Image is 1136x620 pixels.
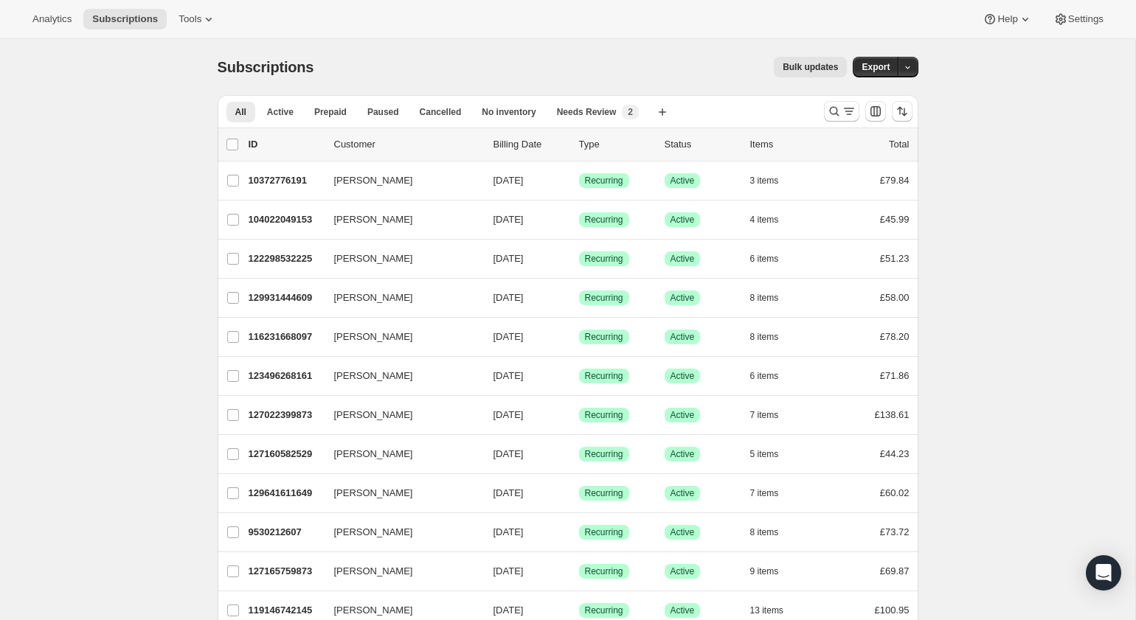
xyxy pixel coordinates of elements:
button: Analytics [24,9,80,29]
span: Subscriptions [92,13,158,25]
p: 9530212607 [249,525,322,540]
span: Tools [179,13,201,25]
span: Recurring [585,409,623,421]
button: Create new view [651,102,674,122]
span: Active [671,292,695,304]
span: [PERSON_NAME] [334,173,413,188]
span: All [235,106,246,118]
span: £100.95 [875,605,910,616]
div: Type [579,137,653,152]
span: £79.84 [880,175,910,186]
button: 7 items [750,483,795,504]
p: Status [665,137,738,152]
span: 8 items [750,526,779,538]
p: 129931444609 [249,290,322,305]
button: Help [974,9,1041,29]
span: £44.23 [880,448,910,459]
p: Billing Date [493,137,567,152]
span: Recurring [585,487,623,499]
span: Active [671,526,695,538]
span: [DATE] [493,448,524,459]
span: 4 items [750,214,779,226]
span: [DATE] [493,409,524,420]
p: 127165759873 [249,564,322,579]
button: Sort the results [892,101,912,122]
span: [DATE] [493,526,524,537]
span: 8 items [750,331,779,343]
div: IDCustomerBilling DateTypeStatusItemsTotal [249,137,910,152]
span: Recurring [585,292,623,304]
button: [PERSON_NAME] [325,364,473,388]
span: Export [862,61,890,73]
span: £73.72 [880,526,910,537]
span: Active [671,605,695,616]
span: [PERSON_NAME] [334,369,413,383]
span: Active [671,565,695,577]
button: Bulk updates [774,57,847,77]
button: Search and filter results [824,101,859,122]
span: Analytics [32,13,72,25]
p: 122298532225 [249,251,322,266]
div: Open Intercom Messenger [1086,555,1121,591]
button: [PERSON_NAME] [325,208,473,231]
span: [DATE] [493,370,524,381]
button: 6 items [750,366,795,386]
button: 9 items [750,561,795,582]
span: £45.99 [880,214,910,225]
div: 129931444609[PERSON_NAME][DATE]SuccessRecurringSuccessActive8 items£58.00 [249,288,910,308]
button: 5 items [750,444,795,464]
p: 123496268161 [249,369,322,383]
div: 123496268161[PERSON_NAME][DATE]SuccessRecurringSuccessActive6 items£71.86 [249,366,910,386]
span: 3 items [750,175,779,187]
span: £71.86 [880,370,910,381]
span: £51.23 [880,253,910,264]
span: [DATE] [493,253,524,264]
button: Export [853,57,898,77]
span: Recurring [585,448,623,460]
button: 4 items [750,209,795,230]
span: 7 items [750,487,779,499]
button: 3 items [750,170,795,191]
p: 116231668097 [249,330,322,344]
span: Recurring [585,605,623,616]
span: £60.02 [880,487,910,498]
button: 6 items [750,248,795,269]
span: Active [671,370,695,382]
span: Active [671,331,695,343]
div: 10372776191[PERSON_NAME][DATE]SuccessRecurringSuccessActive3 items£79.84 [249,170,910,191]
p: 119146742145 [249,603,322,618]
span: [PERSON_NAME] [334,564,413,579]
span: No inventory [482,106,536,118]
button: 8 items [750,327,795,347]
span: Active [671,253,695,265]
span: Active [671,409,695,421]
span: [PERSON_NAME] [334,486,413,501]
span: Recurring [585,253,623,265]
span: [PERSON_NAME] [334,525,413,540]
span: Subscriptions [218,59,314,75]
button: 7 items [750,405,795,425]
span: 6 items [750,253,779,265]
span: Recurring [585,175,623,187]
div: 127160582529[PERSON_NAME][DATE]SuccessRecurringSuccessActive5 items£44.23 [249,444,910,464]
span: [DATE] [493,175,524,186]
span: 8 items [750,292,779,304]
span: [DATE] [493,565,524,577]
span: 13 items [750,605,783,616]
button: Tools [170,9,225,29]
span: Active [671,487,695,499]
span: 9 items [750,565,779,577]
span: [PERSON_NAME] [334,290,413,305]
span: [DATE] [493,214,524,225]
span: £69.87 [880,565,910,577]
button: [PERSON_NAME] [325,286,473,310]
span: [DATE] [493,331,524,342]
span: Active [267,106,294,118]
button: Settings [1045,9,1112,29]
p: Total [889,137,909,152]
span: [DATE] [493,605,524,616]
div: 127165759873[PERSON_NAME][DATE]SuccessRecurringSuccessActive9 items£69.87 [249,561,910,582]
span: Recurring [585,565,623,577]
button: 8 items [750,522,795,543]
span: Active [671,175,695,187]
